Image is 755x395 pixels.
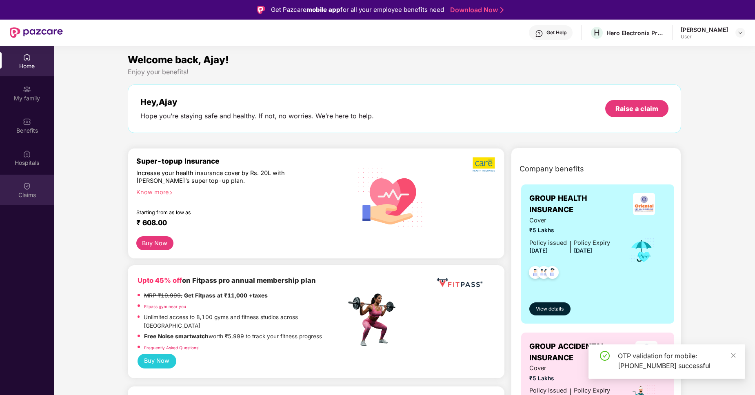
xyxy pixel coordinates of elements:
[529,247,548,254] span: [DATE]
[473,157,496,172] img: b5dec4f62d2307b9de63beb79f102df3.png
[435,275,484,290] img: fppp.png
[600,351,610,361] span: check-circle
[144,333,209,340] strong: Free Noise smartwatch
[529,374,610,383] span: ₹5 Lakhs
[346,291,403,348] img: fpp.png
[546,29,566,36] div: Get Help
[271,5,444,15] div: Get Pazcare for all your employee benefits need
[144,332,322,341] p: worth ₹5,999 to track your fitness progress
[128,54,229,66] span: Welcome back, Ajay!
[257,6,265,14] img: Logo
[525,264,545,284] img: svg+xml;base64,PHN2ZyB4bWxucz0iaHR0cDovL3d3dy53My5vcmcvMjAwMC9zdmciIHdpZHRoPSI0OC45NDMiIGhlaWdodD...
[529,341,626,364] span: GROUP ACCIDENTAL INSURANCE
[136,218,338,228] div: ₹ 608.00
[535,29,543,38] img: svg+xml;base64,PHN2ZyBpZD0iSGVscC0zMngzMiIgeG1sbnM9Imh0dHA6Ly93d3cudzMub3JnLzIwMDAvc3ZnIiB3aWR0aD...
[450,6,501,14] a: Download Now
[731,353,736,358] span: close
[23,182,31,190] img: svg+xml;base64,PHN2ZyBpZD0iQ2xhaW0iIHhtbG5zPSJodHRwOi8vd3d3LnczLm9yZy8yMDAwL3N2ZyIgd2lkdGg9IjIwIi...
[144,345,200,350] a: Frequently Asked Questions!
[169,191,173,195] span: right
[140,112,374,120] div: Hope you’re staying safe and healthy. If not, no worries. We’re here to help.
[542,264,562,284] img: svg+xml;base64,PHN2ZyB4bWxucz0iaHR0cDovL3d3dy53My5vcmcvMjAwMC9zdmciIHdpZHRoPSI0OC45NDMiIGhlaWdodD...
[136,169,311,184] div: Increase your health insurance cover by Rs. 20L with [PERSON_NAME]’s super top-up plan.
[138,276,316,284] b: on Fitpass pro annual membership plan
[23,53,31,61] img: svg+xml;base64,PHN2ZyBpZD0iSG9tZSIgeG1sbnM9Imh0dHA6Ly93d3cudzMub3JnLzIwMDAvc3ZnIiB3aWR0aD0iMjAiIG...
[136,236,173,250] button: Buy Now
[500,6,504,14] img: Stroke
[128,68,682,76] div: Enjoy your benefits!
[136,209,311,215] div: Starting from as low as
[633,193,655,215] img: insurerLogo
[681,33,728,40] div: User
[529,302,571,315] button: View details
[138,276,182,284] b: Upto 45% off
[737,29,744,36] img: svg+xml;base64,PHN2ZyBpZD0iRHJvcGRvd24tMzJ4MzIiIHhtbG5zPSJodHRwOi8vd3d3LnczLm9yZy8yMDAwL3N2ZyIgd2...
[574,247,592,254] span: [DATE]
[534,264,554,284] img: svg+xml;base64,PHN2ZyB4bWxucz0iaHR0cDovL3d3dy53My5vcmcvMjAwMC9zdmciIHdpZHRoPSI0OC45MTUiIGhlaWdodD...
[23,85,31,93] img: svg+xml;base64,PHN2ZyB3aWR0aD0iMjAiIGhlaWdodD0iMjAiIHZpZXdCb3g9IjAgMCAyMCAyMCIgZmlsbD0ibm9uZSIgeG...
[136,188,341,194] div: Know more
[594,28,600,38] span: H
[529,226,610,235] span: ₹5 Lakhs
[615,104,658,113] div: Raise a claim
[529,364,610,373] span: Cover
[628,237,655,264] img: icon
[140,97,374,107] div: Hey, Ajay
[681,26,728,33] div: [PERSON_NAME]
[618,351,735,371] div: OTP validation for mobile: [PHONE_NUMBER] successful
[23,118,31,126] img: svg+xml;base64,PHN2ZyBpZD0iQmVuZWZpdHMiIHhtbG5zPSJodHRwOi8vd3d3LnczLm9yZy8yMDAwL3N2ZyIgd2lkdGg9Ij...
[144,313,346,331] p: Unlimited access to 8,100 gyms and fitness studios across [GEOGRAPHIC_DATA]
[536,305,564,313] span: View details
[352,157,430,236] img: svg+xml;base64,PHN2ZyB4bWxucz0iaHR0cDovL3d3dy53My5vcmcvMjAwMC9zdmciIHhtbG5zOnhsaW5rPSJodHRwOi8vd3...
[529,238,567,248] div: Policy issued
[144,304,186,309] a: Fitpass gym near you
[306,6,340,13] strong: mobile app
[529,216,610,225] span: Cover
[606,29,664,37] div: Hero Electronix Private Limited
[10,27,63,38] img: New Pazcare Logo
[136,157,346,165] div: Super-topup Insurance
[23,150,31,158] img: svg+xml;base64,PHN2ZyBpZD0iSG9zcGl0YWxzIiB4bWxucz0iaHR0cDovL3d3dy53My5vcmcvMjAwMC9zdmciIHdpZHRoPS...
[184,292,268,299] strong: Get Fitpass at ₹11,000 +taxes
[144,292,182,299] del: MRP ₹19,999,
[138,354,176,368] button: Buy Now
[574,238,610,248] div: Policy Expiry
[635,341,657,363] img: insurerLogo
[520,163,584,175] span: Company benefits
[529,193,622,216] span: GROUP HEALTH INSURANCE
